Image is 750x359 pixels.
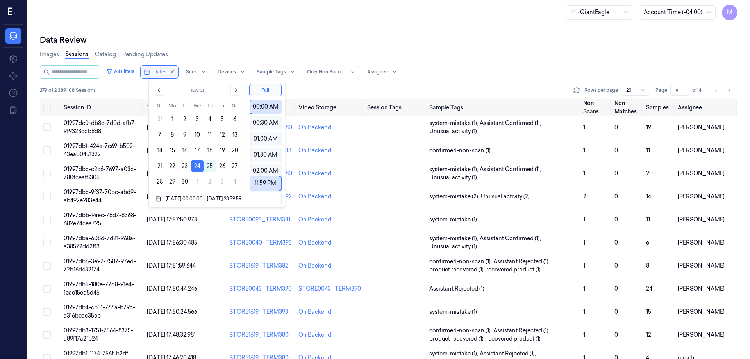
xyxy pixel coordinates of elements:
[429,266,486,274] span: product recovered (1) ,
[191,102,204,110] th: Wednesday
[252,116,279,130] div: 00:30 AM
[166,113,179,125] button: Monday, September 1st, 2025
[216,102,229,110] th: Friday
[493,257,551,266] span: Assistant Rejected (1) ,
[298,239,331,247] div: On Backend
[154,113,166,125] button: Sunday, August 31st, 2025
[429,173,477,182] span: Unusual activity (1)
[429,350,480,358] span: system-mistake (1) ,
[480,165,543,173] span: Assistant Confirmed (1) ,
[583,216,585,223] span: 1
[154,144,166,157] button: Sunday, September 14th, 2025
[614,170,618,177] span: 0
[611,99,643,116] th: Non Matches
[614,193,618,200] span: 0
[166,144,179,157] button: Monday, September 15th, 2025
[298,285,361,293] div: STORE0043_TERM390
[216,129,229,141] button: Friday, September 12th, 2025
[646,262,649,269] span: 8
[64,166,136,181] span: 01997dbc-c2c6-7697-a03c-780fceaf8305
[204,129,216,141] button: Thursday, September 11th, 2025
[147,331,196,338] span: [DATE] 17:48:32.981
[64,212,136,227] span: 01997dbb-9aec-78d7-8368-682e74cea725
[166,129,179,141] button: Monday, September 8th, 2025
[614,216,618,223] span: 0
[122,50,168,59] a: Pending Updates
[646,216,650,223] span: 11
[583,285,585,292] span: 1
[147,193,197,200] span: [DATE] 17:58:57.607
[43,262,51,270] button: Select row
[429,285,484,293] span: Assistant Rejected (1)
[229,160,241,172] button: Saturday, September 27th, 2025
[64,281,134,296] span: 01997db5-180e-77d8-91e4-1eae15cd8d45
[43,239,51,246] button: Select row
[580,99,611,116] th: Non Scans
[64,235,136,250] span: 01997dba-608d-7d21-968a-a38572dd2f13
[166,160,179,172] button: Monday, September 22nd, 2025
[43,331,51,339] button: Select row
[153,68,166,75] span: Dates
[154,175,166,188] button: Sunday, September 28th, 2025
[429,165,480,173] span: system-mistake (1) ,
[429,216,477,224] span: system-mistake (1)
[480,119,543,127] span: Assistant Confirmed (1) ,
[147,147,197,154] span: [DATE] 18:01:50.430
[95,50,116,59] a: Catalog
[216,160,229,172] button: Friday, September 26th, 2025
[480,350,537,358] span: Assistant Rejected (1) ,
[154,85,164,96] button: Go to the Previous Month
[147,262,196,269] span: [DATE] 17:51:59.644
[43,123,51,131] button: Select row
[64,327,133,342] span: 01997db3-1751-7564-8375-a89f17a2fb24
[141,66,178,78] button: Dates
[614,147,618,154] span: 0
[230,85,241,96] button: Go to the Next Month
[179,144,191,157] button: Tuesday, September 16th, 2025
[298,193,331,201] div: On Backend
[678,331,725,338] span: [PERSON_NAME]
[229,102,241,110] th: Saturday
[40,87,96,94] span: 279 of 2,389,108 Sessions
[678,216,725,223] span: [PERSON_NAME]
[229,144,241,157] button: Saturday, September 20th, 2025
[179,102,191,110] th: Tuesday
[429,243,477,251] span: Unusual activity (1)
[298,331,331,339] div: On Backend
[298,262,331,270] div: On Backend
[252,100,279,114] div: 00:00 AM
[43,285,51,293] button: Select row
[646,124,651,131] span: 19
[154,129,166,141] button: Sunday, September 7th, 2025
[614,124,618,131] span: 0
[147,170,198,177] span: [DATE] 17:59:06.702
[40,50,59,59] a: Images
[252,132,279,146] div: 01:00 AM
[43,104,51,111] button: Select all
[169,85,226,96] button: [DATE]
[229,285,292,293] div: STORE0043_TERM390
[252,176,279,191] div: 11:59 PM
[480,234,543,243] span: Assistant Confirmed (1) ,
[583,147,585,154] span: 1
[429,127,477,136] span: Unusual activity (1)
[426,99,580,116] th: Sample Tags
[61,99,144,116] th: Session ID
[229,175,241,188] button: Saturday, October 4th, 2025
[583,170,585,177] span: 1
[204,113,216,125] button: Thursday, September 4th, 2025
[583,239,585,246] span: 1
[678,147,725,154] span: [PERSON_NAME]
[295,99,364,116] th: Video Storage
[229,331,292,339] div: STORE1619_TERM380
[154,160,166,172] button: Sunday, September 21st, 2025
[252,164,279,178] div: 02:00 AM
[64,120,137,135] span: 01997dc0-db8c-7d0d-afb7-9f9328cdb8d8
[614,262,618,269] span: 0
[64,143,135,158] span: 01997dbf-424e-7c69-b502-43ea00451322
[646,147,650,154] span: 11
[43,216,51,223] button: Select row
[678,308,725,315] span: [PERSON_NAME]
[64,189,136,204] span: 01997dbc-9f37-70bc-abd9-ab492e283e44
[191,113,204,125] button: Wednesday, September 3rd, 2025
